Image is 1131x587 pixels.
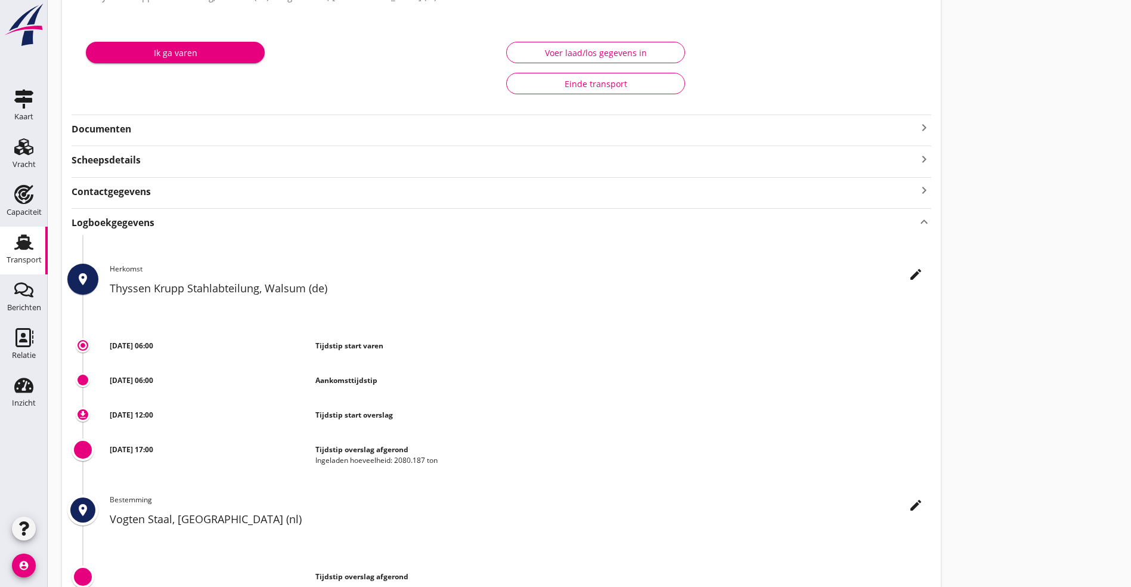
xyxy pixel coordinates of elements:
i: place [76,503,90,517]
strong: Contactgegevens [72,185,151,199]
i: keyboard_arrow_right [917,183,931,199]
strong: [DATE] 06:00 [110,375,153,385]
button: Voer laad/los gegevens in [506,42,685,63]
div: Einde transport [516,78,675,90]
h2: Thyssen Krupp Stahlabteilung, Walsum (de) [110,280,931,296]
strong: Tijdstip overslag afgerond [315,444,408,455]
div: Transport [7,256,42,264]
strong: Aankomsttijdstip [315,375,377,385]
div: Voer laad/los gegevens in [516,47,675,59]
i: keyboard_arrow_right [917,121,931,135]
i: keyboard_arrow_right [917,151,931,167]
i: download [78,410,88,419]
strong: [DATE] 17:00 [110,444,153,455]
strong: Tijdstip start overslag [315,410,393,420]
strong: [DATE] 06:00 [110,341,153,351]
span: Bestemming [110,495,152,505]
div: Capaciteit [7,208,42,216]
div: Kaart [14,113,33,121]
i: edit [909,498,923,512]
i: keyboard_arrow_up [917,214,931,230]
div: Berichten [7,304,41,311]
div: Vracht [13,160,36,168]
button: Einde transport [506,73,685,94]
strong: Logboekgegevens [72,216,154,230]
i: account_circle [12,554,36,577]
img: logo-small.a267ee39.svg [2,3,45,47]
strong: [DATE] 12:00 [110,410,153,420]
strong: Tijdstip start varen [315,341,383,351]
span: Herkomst [110,264,142,274]
h2: Vogten Staal, [GEOGRAPHIC_DATA] (nl) [110,511,931,527]
strong: Documenten [72,122,917,136]
i: place [76,272,90,286]
div: Ingeladen hoeveelheid: 2080.187 ton [315,455,932,466]
strong: Scheepsdetails [72,153,141,167]
i: trip_origin [78,341,88,350]
strong: Tijdstip overslag afgerond [315,571,408,582]
div: Inzicht [12,399,36,407]
i: edit [909,267,923,282]
div: Ik ga varen [95,47,255,59]
button: Ik ga varen [86,42,265,63]
div: Relatie [12,351,36,359]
